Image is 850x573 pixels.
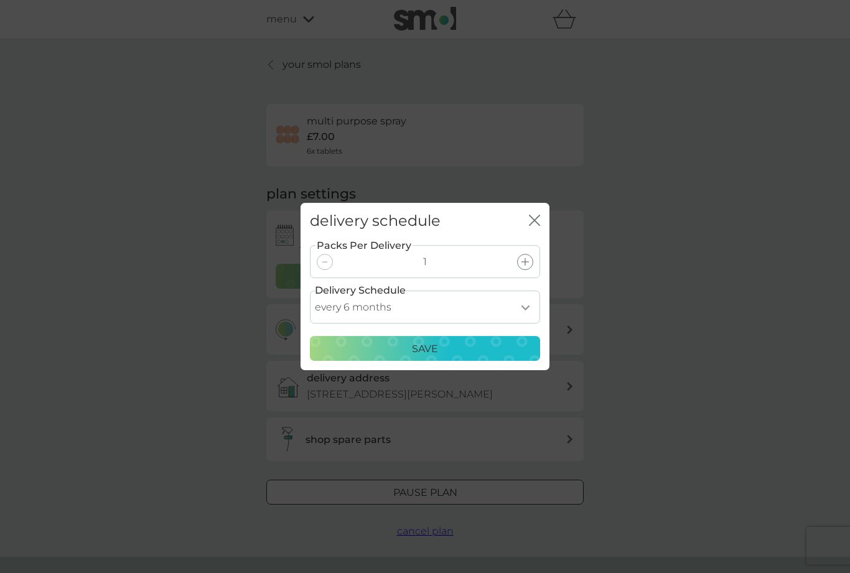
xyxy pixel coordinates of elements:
[310,212,441,230] h2: delivery schedule
[315,238,413,254] label: Packs Per Delivery
[529,215,540,228] button: close
[310,336,540,361] button: Save
[423,254,427,270] p: 1
[315,282,406,299] label: Delivery Schedule
[412,341,438,357] p: Save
